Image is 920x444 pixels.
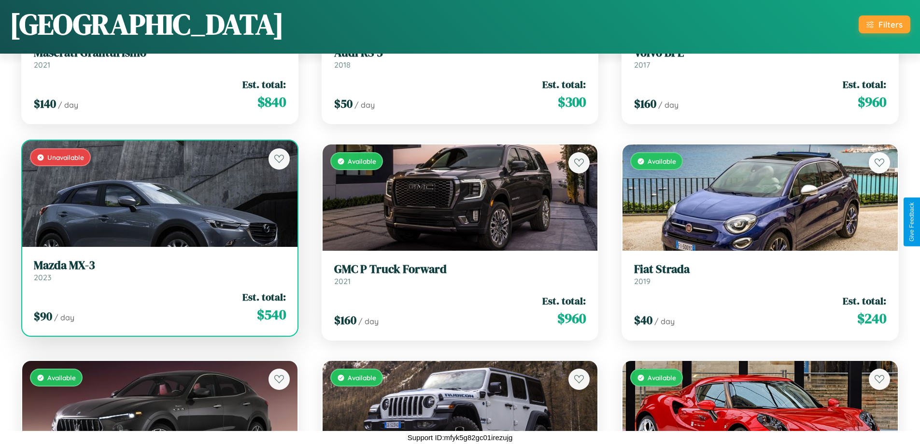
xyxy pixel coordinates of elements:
span: $ 960 [858,92,886,112]
span: / day [658,100,679,110]
a: GMC P Truck Forward2021 [334,262,586,286]
span: 2023 [34,272,51,282]
span: Est. total: [843,294,886,308]
span: / day [654,316,675,326]
span: Unavailable [47,153,84,161]
span: 2021 [334,276,351,286]
span: $ 160 [334,312,356,328]
div: Give Feedback [908,202,915,242]
span: Est. total: [242,290,286,304]
span: 2021 [34,60,50,70]
span: / day [354,100,375,110]
span: $ 50 [334,96,353,112]
span: $ 540 [257,305,286,324]
span: / day [58,100,78,110]
a: Mazda MX-32023 [34,258,286,282]
span: Available [47,373,76,382]
span: Est. total: [843,77,886,91]
span: / day [358,316,379,326]
span: $ 840 [257,92,286,112]
span: $ 160 [634,96,656,112]
span: / day [54,313,74,322]
span: $ 90 [34,308,52,324]
span: 2018 [334,60,351,70]
span: $ 40 [634,312,652,328]
span: $ 240 [857,309,886,328]
span: 2017 [634,60,650,70]
a: Fiat Strada2019 [634,262,886,286]
div: Filters [878,19,903,29]
span: 2019 [634,276,651,286]
h1: [GEOGRAPHIC_DATA] [10,4,284,44]
h3: Mazda MX-3 [34,258,286,272]
span: $ 960 [557,309,586,328]
span: $ 300 [558,92,586,112]
h3: GMC P Truck Forward [334,262,586,276]
a: Audi RS 52018 [334,46,586,70]
span: Available [348,157,376,165]
span: Est. total: [242,77,286,91]
span: Available [348,373,376,382]
span: Est. total: [542,77,586,91]
button: Filters [859,15,910,33]
h3: Fiat Strada [634,262,886,276]
span: Available [648,157,676,165]
p: Support ID: mfyk5g82gc01irezujg [408,431,513,444]
a: Volvo BFE2017 [634,46,886,70]
a: Maserati Granturismo2021 [34,46,286,70]
span: Est. total: [542,294,586,308]
span: Available [648,373,676,382]
span: $ 140 [34,96,56,112]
